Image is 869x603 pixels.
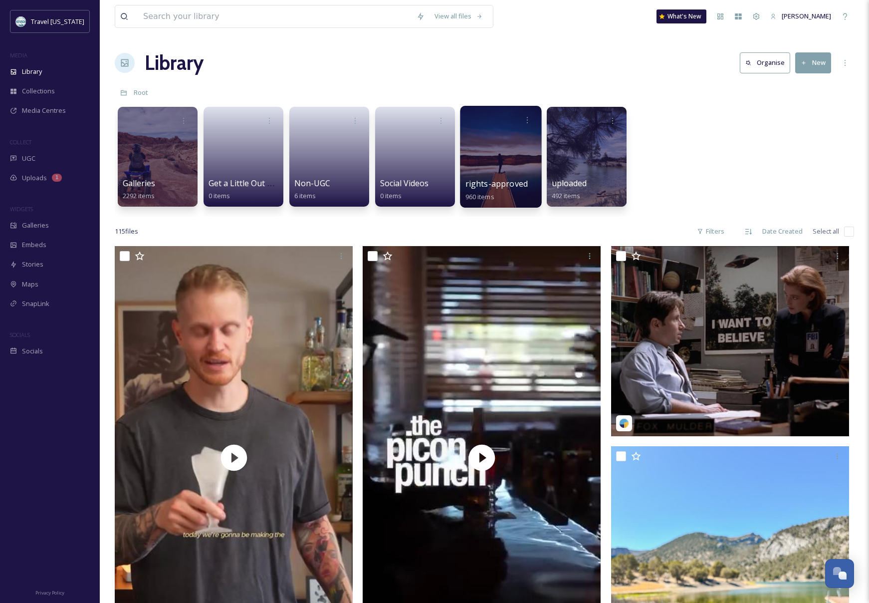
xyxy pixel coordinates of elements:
[22,260,43,269] span: Stories
[134,88,148,97] span: Root
[52,174,62,182] div: 1
[22,173,47,183] span: Uploads
[465,178,528,189] span: rights-approved
[782,11,831,20] span: [PERSON_NAME]
[22,106,66,115] span: Media Centres
[22,221,49,230] span: Galleries
[380,179,429,200] a: Social Videos0 items
[465,192,494,201] span: 960 items
[10,331,30,338] span: SOCIALS
[22,346,43,356] span: Socials
[22,280,38,289] span: Maps
[22,299,49,308] span: SnapLink
[619,418,629,428] img: snapsea-logo.png
[294,179,330,200] a: Non-UGC6 items
[294,178,330,189] span: Non-UGC
[31,17,84,26] span: Travel [US_STATE]
[22,154,35,163] span: UGC
[294,191,316,200] span: 6 items
[209,179,290,200] a: Get a Little Out There0 items
[10,51,27,59] span: MEDIA
[115,227,138,236] span: 115 file s
[138,5,412,27] input: Search your library
[145,48,204,78] a: Library
[10,138,31,146] span: COLLECT
[123,178,155,189] span: Galleries
[35,586,64,598] a: Privacy Policy
[611,246,849,437] img: stephanie_.bee-17860739331398155.jpeg
[209,178,290,189] span: Get a Little Out There
[465,179,528,201] a: rights-approved960 items
[813,227,839,236] span: Select all
[765,6,836,26] a: [PERSON_NAME]
[22,86,55,96] span: Collections
[380,178,429,189] span: Social Videos
[209,191,230,200] span: 0 items
[16,16,26,26] img: download.jpeg
[123,191,155,200] span: 2292 items
[134,86,148,98] a: Root
[380,191,402,200] span: 0 items
[740,52,790,73] button: Organise
[552,179,587,200] a: uploaded492 items
[656,9,706,23] a: What's New
[740,52,795,73] a: Organise
[430,6,488,26] a: View all files
[10,205,33,213] span: WIDGETS
[825,559,854,588] button: Open Chat
[123,179,155,200] a: Galleries2292 items
[692,222,729,241] div: Filters
[35,590,64,596] span: Privacy Policy
[795,52,831,73] button: New
[552,191,580,200] span: 492 items
[552,178,587,189] span: uploaded
[22,67,42,76] span: Library
[757,222,808,241] div: Date Created
[22,240,46,250] span: Embeds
